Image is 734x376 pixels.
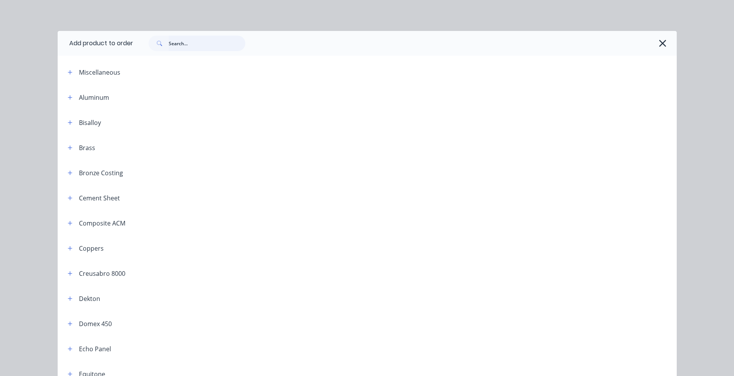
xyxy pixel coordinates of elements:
[79,93,109,102] div: Aluminum
[79,168,123,178] div: Bronze Costing
[79,118,101,127] div: Bisalloy
[79,269,125,278] div: Creusabro 8000
[169,36,245,51] input: Search...
[79,319,112,328] div: Domex 450
[79,193,120,203] div: Cement Sheet
[79,294,100,303] div: Dekton
[79,143,95,152] div: Brass
[79,219,125,228] div: Composite ACM
[79,244,104,253] div: Coppers
[58,31,133,56] div: Add product to order
[79,344,111,354] div: Echo Panel
[79,68,120,77] div: Miscellaneous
